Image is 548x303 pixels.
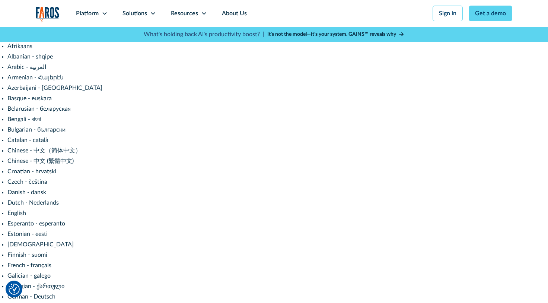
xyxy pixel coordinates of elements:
a: German - Deutsch [7,294,55,300]
a: It’s not the model—it’s your system. GAINS™ reveals why [267,31,404,38]
a: Catalan - català [7,137,48,143]
a: home [36,7,60,22]
img: Revisit consent button [9,284,20,295]
a: Arabic - ‎‫العربية‬‎ [7,64,46,70]
a: Armenian - Հայերէն [7,75,64,81]
img: Logo of the analytics and reporting company Faros. [36,7,60,22]
button: Cookie Settings [9,284,20,295]
a: Croatian - hrvatski [7,168,56,174]
a: Afrikaans [7,43,32,49]
a: [DEMOGRAPHIC_DATA] [7,242,74,247]
a: Finnish - suomi [7,252,47,258]
a: Chinese - 中文（简体中文） [7,148,81,154]
a: Sign in [433,6,463,21]
a: Estonian - eesti [7,231,48,237]
a: Esperanto - esperanto [7,221,65,227]
a: Bengali - বাংলা [7,116,41,122]
a: Danish - dansk [7,189,46,195]
a: Bulgarian - български [7,127,66,133]
strong: It’s not the model—it’s your system. GAINS™ reveals why [267,32,396,37]
a: Get a demo [469,6,512,21]
a: Chinese - 中文 (繁體中文) [7,158,74,164]
a: French - français [7,262,51,268]
a: Azerbaijani - [GEOGRAPHIC_DATA] [7,85,102,91]
a: Basque - euskara [7,95,52,101]
a: Georgian - ქართული [7,283,64,289]
a: Belarusian - беларуская [7,106,71,112]
div: Resources [171,9,198,18]
a: Albanian - shqipe [7,54,53,60]
a: Galician - galego [7,273,51,279]
a: Dutch - Nederlands [7,200,59,206]
div: Solutions [122,9,147,18]
a: English [7,210,26,216]
div: Platform [76,9,99,18]
p: What's holding back AI's productivity boost? | [144,30,264,39]
a: Czech - čeština [7,179,47,185]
